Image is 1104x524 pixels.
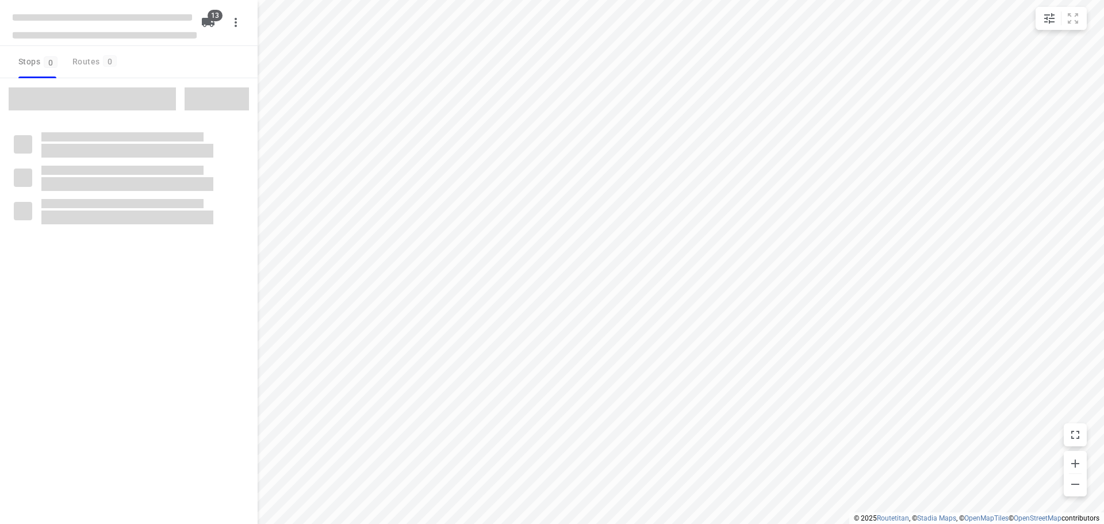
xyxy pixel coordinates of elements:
[917,514,956,522] a: Stadia Maps
[1014,514,1061,522] a: OpenStreetMap
[1036,7,1087,30] div: small contained button group
[877,514,909,522] a: Routetitan
[854,514,1099,522] li: © 2025 , © , © © contributors
[964,514,1009,522] a: OpenMapTiles
[1038,7,1061,30] button: Map settings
